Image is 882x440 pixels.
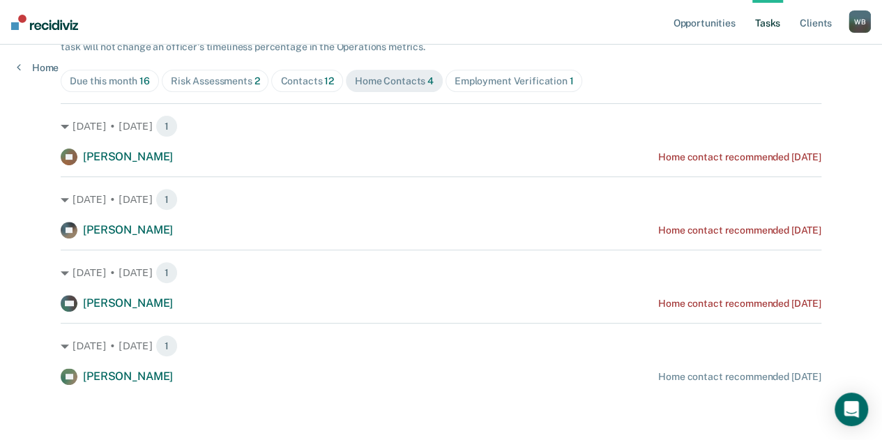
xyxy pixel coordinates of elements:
[83,296,173,310] span: [PERSON_NAME]
[155,335,178,357] span: 1
[658,371,821,383] div: Home contact recommended [DATE]
[83,150,173,163] span: [PERSON_NAME]
[849,10,871,33] div: W B
[835,393,868,426] div: Open Intercom Messenger
[61,188,821,211] div: [DATE] • [DATE] 1
[11,15,78,30] img: Recidiviz
[70,75,150,87] div: Due this month
[171,75,260,87] div: Risk Assessments
[355,75,434,87] div: Home Contacts
[61,115,821,137] div: [DATE] • [DATE] 1
[254,75,260,86] span: 2
[658,225,821,236] div: Home contact recommended [DATE]
[658,151,821,163] div: Home contact recommended [DATE]
[849,10,871,33] button: WB
[280,75,334,87] div: Contacts
[658,298,821,310] div: Home contact recommended [DATE]
[61,335,821,357] div: [DATE] • [DATE] 1
[83,223,173,236] span: [PERSON_NAME]
[155,115,178,137] span: 1
[570,75,574,86] span: 1
[155,188,178,211] span: 1
[17,61,59,74] a: Home
[155,261,178,284] span: 1
[139,75,150,86] span: 16
[427,75,434,86] span: 4
[324,75,334,86] span: 12
[83,370,173,383] span: [PERSON_NAME]
[61,261,821,284] div: [DATE] • [DATE] 1
[455,75,574,87] div: Employment Verification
